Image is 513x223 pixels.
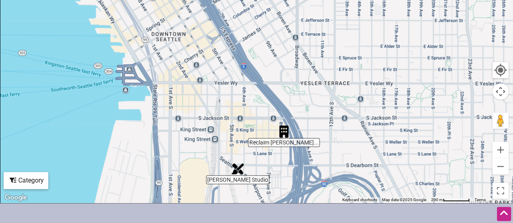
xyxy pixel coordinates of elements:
[4,172,48,189] div: Filter by category
[232,163,244,175] div: Jess Cheng Studio
[492,113,509,129] button: Drag Pegman onto the map to open Street View
[4,173,47,188] div: Category
[2,192,29,203] img: Google
[492,182,509,199] button: Toggle fullscreen view
[278,125,290,138] div: Reclaim Clay Collective
[492,62,509,78] button: Your Location
[474,198,486,202] a: Terms (opens in new tab)
[382,198,426,202] span: Map data ©2025 Google
[2,192,29,203] a: Open this area in Google Maps (opens a new window)
[429,197,472,203] button: Map Scale: 200 m per 62 pixels
[492,83,509,100] button: Map camera controls
[431,198,443,202] span: 200 m
[492,158,509,174] button: Zoom out
[497,207,511,221] div: Scroll Back to Top
[492,142,509,158] button: Zoom in
[342,197,377,203] button: Keyboard shortcuts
